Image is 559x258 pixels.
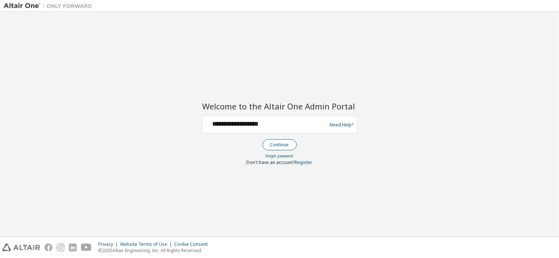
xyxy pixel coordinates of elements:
button: Continue [263,139,297,150]
img: Altair One [4,2,96,10]
a: Register [295,159,313,165]
a: Need Help? [330,125,354,125]
a: Forgot password [266,153,293,158]
span: Don't have an account? [247,159,295,165]
p: © 2025 Altair Engineering, Inc. All Rights Reserved. [98,247,212,254]
div: Cookie Consent [174,241,212,247]
div: Privacy [98,241,120,247]
h2: Welcome to the Altair One Admin Portal [202,101,357,111]
img: youtube.svg [81,244,92,251]
div: Website Terms of Use [120,241,174,247]
img: altair_logo.svg [2,244,40,251]
img: linkedin.svg [69,244,77,251]
img: instagram.svg [57,244,64,251]
img: facebook.svg [45,244,52,251]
